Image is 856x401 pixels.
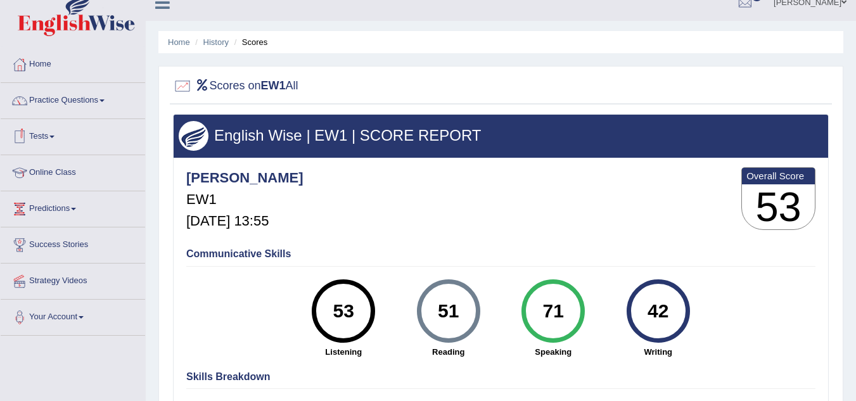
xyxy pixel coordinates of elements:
strong: Listening [298,346,390,358]
a: Practice Questions [1,83,145,115]
h3: 53 [742,184,815,230]
h5: [DATE] 13:55 [186,213,303,229]
div: 42 [635,284,681,338]
a: Success Stories [1,227,145,259]
b: EW1 [261,79,286,92]
div: 51 [425,284,471,338]
a: Predictions [1,191,145,223]
h5: EW1 [186,192,303,207]
a: Strategy Videos [1,264,145,295]
h4: Skills Breakdown [186,371,815,383]
a: Online Class [1,155,145,187]
a: Tests [1,119,145,151]
strong: Reading [402,346,495,358]
h4: Communicative Skills [186,248,815,260]
div: 71 [530,284,577,338]
a: Home [168,37,190,47]
h4: [PERSON_NAME] [186,170,303,186]
strong: Speaking [508,346,600,358]
a: History [203,37,229,47]
img: wings.png [179,121,208,151]
strong: Writing [612,346,705,358]
a: Your Account [1,300,145,331]
h3: English Wise | EW1 | SCORE REPORT [179,127,823,144]
h2: Scores on All [173,77,298,96]
li: Scores [231,36,268,48]
b: Overall Score [746,170,810,181]
a: Home [1,47,145,79]
div: 53 [321,284,367,338]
